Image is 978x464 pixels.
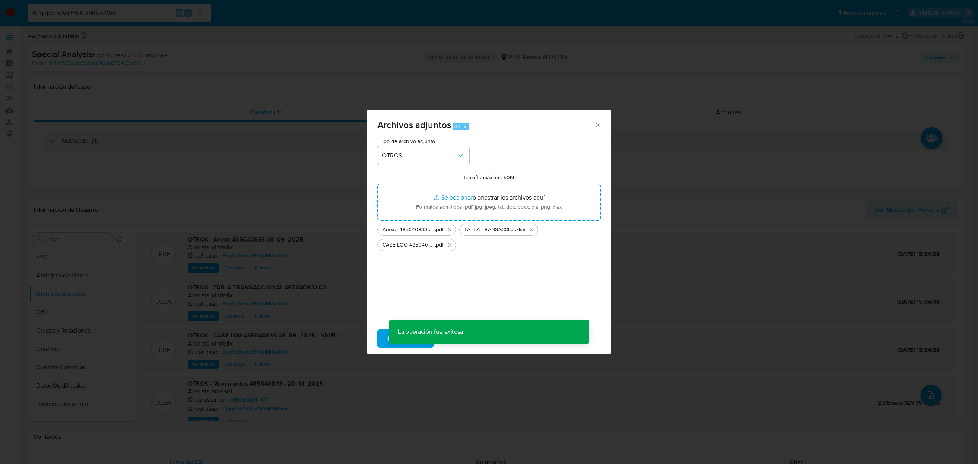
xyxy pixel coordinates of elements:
[454,123,460,130] span: Alt
[435,226,444,234] span: .pdf
[445,240,454,250] button: Eliminar CASE LOG 485040833 03_09_2025 - NIVEL 1.pdf
[445,225,454,234] button: Eliminar Anexo 485040833 03_09_2025.pdf
[379,138,471,144] span: Tipo de archivo adjunto
[447,330,471,347] span: Cancelar
[435,241,444,249] span: .pdf
[382,226,435,234] span: Anexo 485040833 03_09_2025
[377,146,469,165] button: OTROS
[389,320,472,344] p: La operación fue exitosa
[377,329,434,348] button: Subir archivo
[377,221,601,251] ul: Archivos seleccionados
[464,226,515,234] span: TABLA TRANSACCIONAL 485040833 [DATE]
[594,121,601,128] button: Cerrar
[387,330,424,347] span: Subir archivo
[382,241,435,249] span: CASE LOG 485040833 03_09_2025 - NIVEL 1
[377,118,451,131] span: Archivos adjuntos
[527,225,536,234] button: Eliminar TABLA TRANSACCIONAL 485040833 03.09.2025.xlsx
[515,226,525,234] span: .xlsx
[463,174,518,181] label: Tamaño máximo: 50MB
[382,152,457,159] span: OTROS
[464,123,466,130] span: a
